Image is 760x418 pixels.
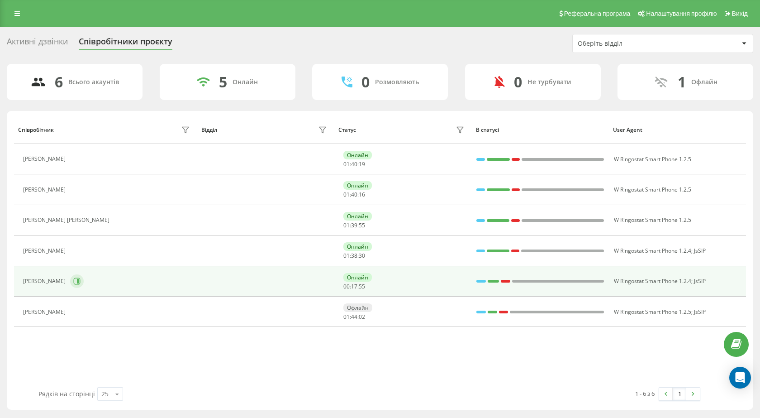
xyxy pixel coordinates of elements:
span: W Ringostat Smart Phone 1.2.5 [614,155,691,163]
span: 01 [343,252,350,259]
span: Рядків на сторінці [38,389,95,398]
div: Активні дзвінки [7,37,68,51]
a: 1 [673,388,686,400]
div: Не турбувати [527,78,571,86]
div: [PERSON_NAME] [PERSON_NAME] [23,217,112,223]
div: Всього акаунтів [68,78,119,86]
div: : : [343,314,365,320]
span: 01 [343,160,350,168]
div: 0 [361,73,370,91]
div: [PERSON_NAME] [23,278,68,284]
div: Офлайн [691,78,717,86]
span: 55 [359,283,365,290]
div: : : [343,283,365,290]
div: Онлайн [233,78,258,86]
div: Офлайн [343,303,372,312]
span: 02 [359,313,365,321]
span: 01 [343,313,350,321]
span: W Ringostat Smart Phone 1.2.5 [614,216,691,224]
span: 40 [351,160,357,168]
span: 55 [359,221,365,229]
div: 25 [101,389,109,399]
div: User Agent [613,127,742,133]
div: Онлайн [343,181,372,190]
div: Розмовляють [375,78,419,86]
span: W Ringostat Smart Phone 1.2.4 [614,247,691,255]
div: Онлайн [343,273,372,282]
div: [PERSON_NAME] [23,156,68,162]
div: : : [343,222,365,229]
span: 16 [359,191,365,198]
div: 0 [514,73,522,91]
div: : : [343,192,365,198]
div: Співробітник [18,127,54,133]
div: 1 - 6 з 6 [635,389,655,398]
div: : : [343,253,365,259]
span: JsSIP [694,277,706,285]
div: Open Intercom Messenger [729,367,751,389]
div: [PERSON_NAME] [23,248,68,254]
span: 17 [351,283,357,290]
div: Оберіть відділ [578,40,686,48]
span: 01 [343,221,350,229]
div: В статусі [476,127,605,133]
div: 1 [678,73,686,91]
span: 44 [351,313,357,321]
span: W Ringostat Smart Phone 1.2.4 [614,277,691,285]
span: Налаштування профілю [646,10,717,17]
div: Онлайн [343,242,372,251]
div: [PERSON_NAME] [23,187,68,193]
span: 01 [343,191,350,198]
span: 30 [359,252,365,259]
div: Онлайн [343,151,372,159]
span: Реферальна програма [564,10,631,17]
div: Співробітники проєкту [79,37,172,51]
span: 40 [351,191,357,198]
span: 38 [351,252,357,259]
div: : : [343,161,365,168]
span: 00 [343,283,350,290]
span: JsSIP [694,308,706,316]
span: 39 [351,221,357,229]
div: [PERSON_NAME] [23,309,68,315]
div: Відділ [201,127,217,133]
div: Статус [338,127,356,133]
span: JsSIP [694,247,706,255]
div: Онлайн [343,212,372,221]
div: 6 [55,73,63,91]
div: 5 [219,73,227,91]
span: 19 [359,160,365,168]
span: W Ringostat Smart Phone 1.2.5 [614,186,691,193]
span: Вихід [732,10,748,17]
span: W Ringostat Smart Phone 1.2.5 [614,308,691,316]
